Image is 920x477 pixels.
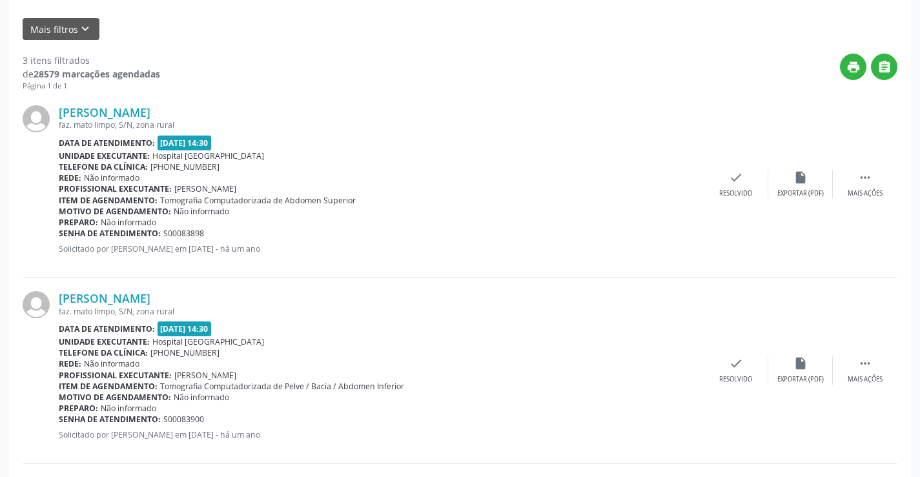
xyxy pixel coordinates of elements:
[59,119,704,130] div: faz. mato limpo, S/N, zona rural
[877,60,892,74] i: 
[777,189,824,198] div: Exportar (PDF)
[23,291,50,318] img: img
[59,228,161,239] b: Senha de atendimento:
[152,336,264,347] span: Hospital [GEOGRAPHIC_DATA]
[150,161,220,172] span: [PHONE_NUMBER]
[158,136,212,150] span: [DATE] 14:30
[59,243,704,254] p: Solicitado por [PERSON_NAME] em [DATE] - há um ano
[174,206,229,217] span: Não informado
[59,137,155,148] b: Data de atendimento:
[150,347,220,358] span: [PHONE_NUMBER]
[848,189,883,198] div: Mais ações
[719,375,752,384] div: Resolvido
[59,105,150,119] a: [PERSON_NAME]
[59,306,704,317] div: faz. mato limpo, S/N, zona rural
[793,170,808,185] i: insert_drive_file
[59,347,148,358] b: Telefone da clínica:
[59,172,81,183] b: Rede:
[23,67,160,81] div: de
[163,228,204,239] span: S00083898
[59,370,172,381] b: Profissional executante:
[160,381,404,392] span: Tomografia Computadorizada de Pelve / Bacia / Abdomen Inferior
[848,375,883,384] div: Mais ações
[174,392,229,403] span: Não informado
[871,54,897,80] button: 
[840,54,866,80] button: print
[719,189,752,198] div: Resolvido
[101,217,156,228] span: Não informado
[59,392,171,403] b: Motivo de agendamento:
[59,217,98,228] b: Preparo:
[59,336,150,347] b: Unidade executante:
[59,291,150,305] a: [PERSON_NAME]
[858,170,872,185] i: 
[101,403,156,414] span: Não informado
[160,195,356,206] span: Tomografia Computadorizada de Abdomen Superior
[163,414,204,425] span: S00083900
[23,105,50,132] img: img
[23,54,160,67] div: 3 itens filtrados
[59,323,155,334] b: Data de atendimento:
[858,356,872,370] i: 
[59,161,148,172] b: Telefone da clínica:
[174,370,236,381] span: [PERSON_NAME]
[59,414,161,425] b: Senha de atendimento:
[158,321,212,336] span: [DATE] 14:30
[59,183,172,194] b: Profissional executante:
[23,18,99,41] button: Mais filtroskeyboard_arrow_down
[793,356,808,370] i: insert_drive_file
[59,429,704,440] p: Solicitado por [PERSON_NAME] em [DATE] - há um ano
[84,172,139,183] span: Não informado
[152,150,264,161] span: Hospital [GEOGRAPHIC_DATA]
[174,183,236,194] span: [PERSON_NAME]
[84,358,139,369] span: Não informado
[59,403,98,414] b: Preparo:
[777,375,824,384] div: Exportar (PDF)
[59,381,158,392] b: Item de agendamento:
[846,60,861,74] i: print
[59,195,158,206] b: Item de agendamento:
[23,81,160,92] div: Página 1 de 1
[59,206,171,217] b: Motivo de agendamento:
[34,68,160,80] strong: 28579 marcações agendadas
[59,150,150,161] b: Unidade executante:
[59,358,81,369] b: Rede:
[729,170,743,185] i: check
[78,22,92,36] i: keyboard_arrow_down
[729,356,743,370] i: check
